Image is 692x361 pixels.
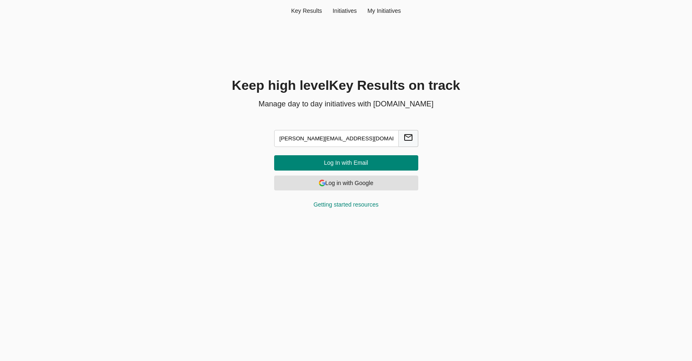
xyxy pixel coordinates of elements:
[157,76,535,95] h1: Keep high level Key Result s on track
[274,176,418,191] button: Log in with GoogleLog in with Google
[327,7,362,15] div: Initiatives
[319,180,326,186] img: Log in with Google
[274,155,418,171] button: Log In with Email
[362,7,406,15] div: My Initiatives
[274,200,418,209] div: Getting started resources
[274,130,399,147] input: Enter your email
[157,99,535,109] p: Manage day to day initiatives with [DOMAIN_NAME]
[281,178,412,188] span: Log in with Google
[281,158,412,168] span: Log In with Email
[286,7,327,15] div: Key Result s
